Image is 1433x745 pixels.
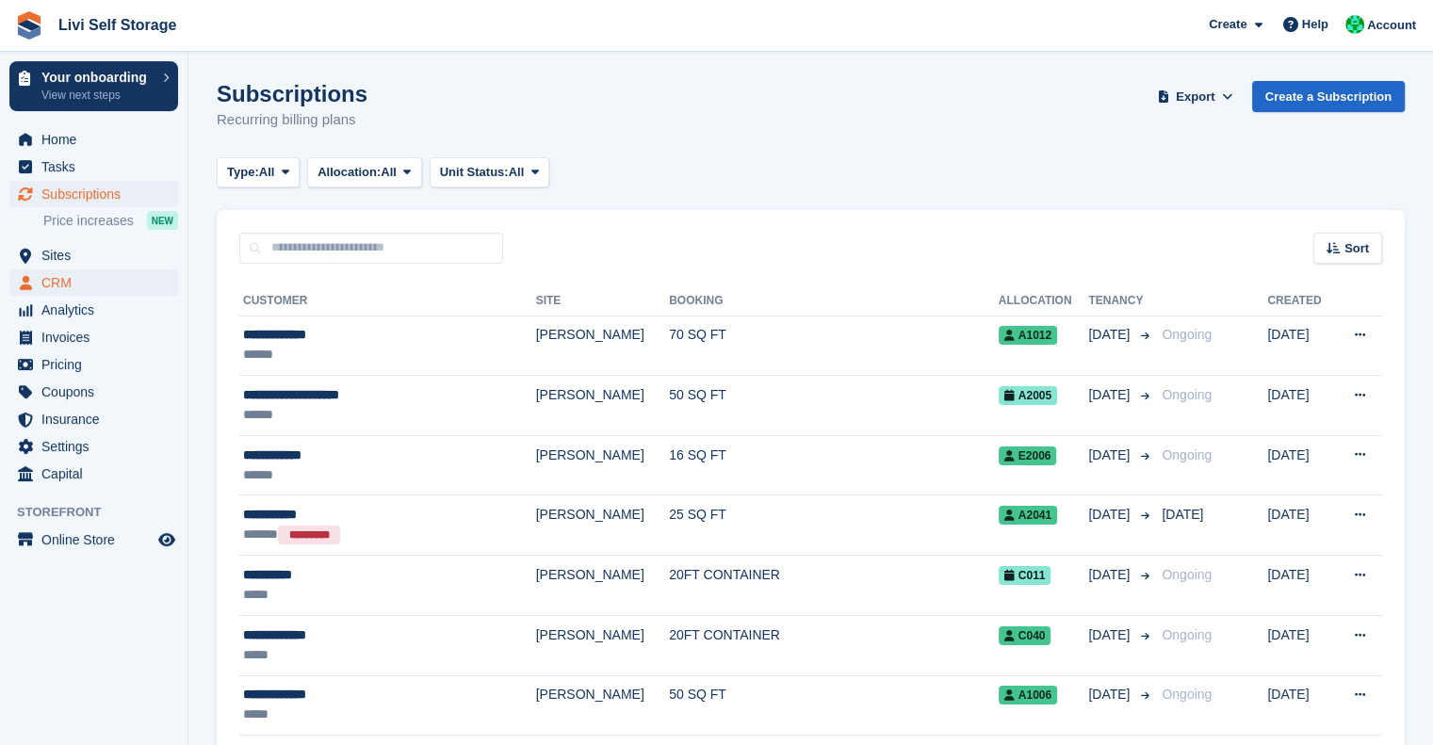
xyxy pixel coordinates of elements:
[1367,16,1416,35] span: Account
[227,163,259,182] span: Type:
[41,126,155,153] span: Home
[9,126,178,153] a: menu
[9,181,178,207] a: menu
[1162,327,1212,342] span: Ongoing
[1267,286,1333,316] th: Created
[1267,675,1333,736] td: [DATE]
[1209,15,1246,34] span: Create
[41,242,155,268] span: Sites
[1088,565,1133,585] span: [DATE]
[536,495,670,556] td: [PERSON_NAME]
[259,163,275,182] span: All
[307,157,422,188] button: Allocation: All
[1154,81,1237,112] button: Export
[9,242,178,268] a: menu
[669,286,999,316] th: Booking
[15,11,43,40] img: stora-icon-8386f47178a22dfd0bd8f6a31ec36ba5ce8667c1dd55bd0f319d3a0aa187defe.svg
[217,157,300,188] button: Type: All
[536,376,670,436] td: [PERSON_NAME]
[9,154,178,180] a: menu
[1344,239,1369,258] span: Sort
[51,9,184,40] a: Livi Self Storage
[17,503,187,522] span: Storefront
[41,269,155,296] span: CRM
[41,526,155,553] span: Online Store
[318,163,381,182] span: Allocation:
[41,181,155,207] span: Subscriptions
[430,157,549,188] button: Unit Status: All
[9,379,178,405] a: menu
[41,433,155,460] span: Settings
[1302,15,1328,34] span: Help
[999,566,1051,585] span: C011
[1267,376,1333,436] td: [DATE]
[9,324,178,350] a: menu
[9,433,178,460] a: menu
[9,526,178,553] a: menu
[999,446,1057,465] span: E2006
[999,386,1057,405] span: A2005
[669,495,999,556] td: 25 SQ FT
[41,351,155,378] span: Pricing
[1088,286,1154,316] th: Tenancy
[536,616,670,676] td: [PERSON_NAME]
[1267,495,1333,556] td: [DATE]
[509,163,525,182] span: All
[999,326,1057,345] span: A1012
[669,616,999,676] td: 20FT CONTAINER
[217,109,367,131] p: Recurring billing plans
[155,528,178,551] a: Preview store
[41,324,155,350] span: Invoices
[41,154,155,180] span: Tasks
[217,81,367,106] h1: Subscriptions
[9,461,178,487] a: menu
[1267,616,1333,676] td: [DATE]
[1176,88,1214,106] span: Export
[1267,556,1333,616] td: [DATE]
[41,297,155,323] span: Analytics
[9,297,178,323] a: menu
[381,163,397,182] span: All
[1088,385,1133,405] span: [DATE]
[1088,325,1133,345] span: [DATE]
[1345,15,1364,34] img: Joe Robertson
[669,316,999,376] td: 70 SQ FT
[239,286,536,316] th: Customer
[1088,685,1133,705] span: [DATE]
[41,379,155,405] span: Coupons
[1088,445,1133,465] span: [DATE]
[1162,627,1212,642] span: Ongoing
[1088,625,1133,645] span: [DATE]
[536,556,670,616] td: [PERSON_NAME]
[1252,81,1405,112] a: Create a Subscription
[440,163,509,182] span: Unit Status:
[1162,447,1212,462] span: Ongoing
[536,286,670,316] th: Site
[9,351,178,378] a: menu
[147,211,178,230] div: NEW
[1267,316,1333,376] td: [DATE]
[1088,505,1133,525] span: [DATE]
[999,506,1057,525] span: A2041
[43,210,178,231] a: Price increases NEW
[536,435,670,495] td: [PERSON_NAME]
[41,71,154,84] p: Your onboarding
[669,376,999,436] td: 50 SQ FT
[669,556,999,616] td: 20FT CONTAINER
[41,461,155,487] span: Capital
[43,212,134,230] span: Price increases
[9,406,178,432] a: menu
[536,675,670,736] td: [PERSON_NAME]
[1162,507,1203,522] span: [DATE]
[669,435,999,495] td: 16 SQ FT
[9,61,178,111] a: Your onboarding View next steps
[1162,387,1212,402] span: Ongoing
[9,269,178,296] a: menu
[536,316,670,376] td: [PERSON_NAME]
[999,626,1051,645] span: C040
[1162,687,1212,702] span: Ongoing
[999,286,1089,316] th: Allocation
[999,686,1057,705] span: A1006
[669,675,999,736] td: 50 SQ FT
[1162,567,1212,582] span: Ongoing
